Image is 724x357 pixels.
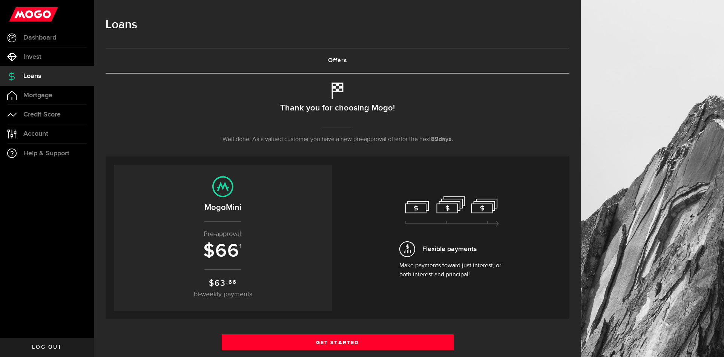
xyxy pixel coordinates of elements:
[23,34,56,41] span: Dashboard
[23,92,52,99] span: Mortgage
[106,15,569,35] h1: Loans
[121,229,324,239] p: Pre-approval:
[222,334,454,350] a: Get Started
[23,130,48,137] span: Account
[239,243,242,250] sup: 1
[23,54,41,60] span: Invest
[23,150,69,157] span: Help & Support
[439,136,453,142] span: days.
[222,136,400,142] span: Well done! As a valued customer you have a new pre-approval offer
[106,49,569,73] a: Offers
[106,48,569,74] ul: Tabs Navigation
[692,325,724,357] iframe: LiveChat chat widget
[226,278,236,287] sup: .66
[23,73,41,80] span: Loans
[280,100,395,116] h2: Thank you for choosing Mogo!
[209,278,215,288] span: $
[194,291,252,298] span: bi-weekly payments
[431,136,439,142] span: 89
[203,240,215,262] span: $
[215,278,226,288] span: 63
[23,111,61,118] span: Credit Score
[399,261,505,279] p: Make payments toward just interest, or both interest and principal!
[400,136,431,142] span: for the next
[32,345,62,350] span: Log out
[422,244,477,254] span: Flexible payments
[215,240,239,262] span: 66
[121,201,324,214] h2: MogoMini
